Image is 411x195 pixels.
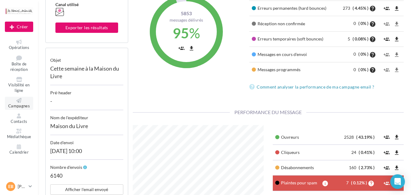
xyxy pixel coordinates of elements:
[392,132,401,142] button: file_download
[188,45,195,51] i: file_download
[384,180,390,186] i: group_add
[382,132,391,142] button: group_add
[55,2,79,7] span: Canal utilisé
[273,176,338,191] td: Plaintes pour spam
[50,146,123,160] div: [DATE] 10:00
[5,127,33,141] a: Médiathèque
[346,180,350,185] span: 7
[358,51,368,57] span: ( 0% )
[384,36,390,42] i: group_add
[394,21,400,27] i: file_download
[249,31,333,47] td: Erreurs temporaires (soft bounces)
[5,22,33,32] button: Créer
[359,165,374,170] span: ( 2.73% )
[353,67,357,72] span: 0
[5,54,33,73] a: Boîte de réception
[55,23,118,33] button: Exporter les résultats
[351,180,367,185] span: ( 0.12% )
[50,170,123,184] div: 6140
[50,96,123,110] div: -
[382,178,391,188] button: group_add
[249,1,333,16] td: Erreurs permanentes (hard bounces)
[382,3,391,13] button: group_add
[369,5,376,12] i: help
[392,49,401,59] button: file_download
[358,21,368,26] span: ( 0% )
[50,110,123,121] div: Nom de l'expéditeur
[353,51,357,57] span: 0
[394,165,400,171] i: file_download
[8,183,13,190] span: EB
[384,134,390,140] i: group_add
[11,119,27,124] span: Contacts
[382,147,391,157] button: group_add
[8,82,30,93] span: Visibilité en ligne
[50,63,123,85] div: Cette semaine à la Maison du Livre
[392,3,401,13] button: file_download
[249,16,333,31] td: Réception non confirmée
[382,65,391,75] button: group_add
[187,43,196,53] button: file_download
[394,5,400,12] i: file_download
[384,150,390,156] i: group_add
[353,5,368,11] span: ( 4.45% )
[273,160,338,175] td: Désabonnements
[369,36,376,42] i: help
[382,49,391,59] button: group_add
[249,83,377,91] a: Comment analyser la performance de ma campagne email ?
[384,52,390,58] i: group_add
[5,76,33,94] a: Visibilité en ligne
[344,134,355,140] span: 2528
[369,67,376,73] i: help
[317,180,328,185] a: info
[177,43,186,53] button: group_add
[369,52,376,58] i: help
[353,36,368,41] span: ( 0.08% )
[9,150,29,155] span: Calendrier
[50,165,82,170] span: Nombre d'envois
[170,17,203,23] span: Messages délivrés
[392,147,401,157] button: file_download
[392,34,401,44] button: file_download
[382,34,391,44] button: group_add
[392,65,401,75] button: file_download
[10,61,28,72] span: Boîte de réception
[18,183,26,190] p: [PERSON_NAME]
[382,19,391,29] button: group_add
[394,134,400,140] i: file_download
[5,112,33,125] a: Contacts
[349,165,358,170] span: 160
[7,134,31,139] span: Médiathèque
[50,53,123,63] div: objet
[50,121,123,135] div: Maison du Livre
[390,174,405,189] div: Open Intercom Messenger
[5,143,33,156] a: Calendrier
[160,10,212,17] span: 5853
[8,103,30,108] span: Campagnes
[348,36,352,41] span: 5
[384,5,390,12] i: group_add
[394,150,400,156] i: file_download
[5,38,33,51] a: Opérations
[230,109,306,115] span: Performance du message
[160,23,212,43] div: %
[392,163,401,173] button: file_download
[9,45,29,50] span: Opérations
[382,163,391,173] button: group_add
[384,165,390,171] i: group_add
[343,5,352,11] span: 273
[394,67,400,73] i: file_download
[384,67,390,73] i: group_add
[50,184,123,195] button: Afficher l'email envoyé
[394,36,400,42] i: file_download
[368,180,374,186] i: help
[50,85,123,96] div: Pré-header
[50,135,123,146] div: Date d'envoi
[5,97,33,110] a: Campagnes
[392,19,401,29] button: file_download
[358,67,368,72] span: ( 0% )
[322,180,328,186] i: info
[173,25,189,41] span: 95
[178,45,184,51] i: group_add
[249,62,333,77] td: Messages programmés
